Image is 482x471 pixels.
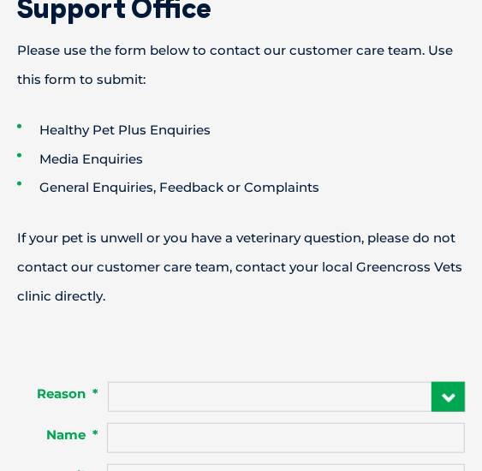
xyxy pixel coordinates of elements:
[17,173,465,202] li: General Enquiries, Feedback or Complaints
[17,116,465,145] li: Healthy Pet Plus Enquiries
[17,426,107,444] label: Name
[17,145,465,174] li: Media Enquiries
[17,385,107,402] label: Reason
[17,224,465,310] p: If your pet is unwell or you have a veterinary question, please do not contact our customer care ...
[17,36,465,94] p: Please use the form below to contact our customer care team. Use this form to submit:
